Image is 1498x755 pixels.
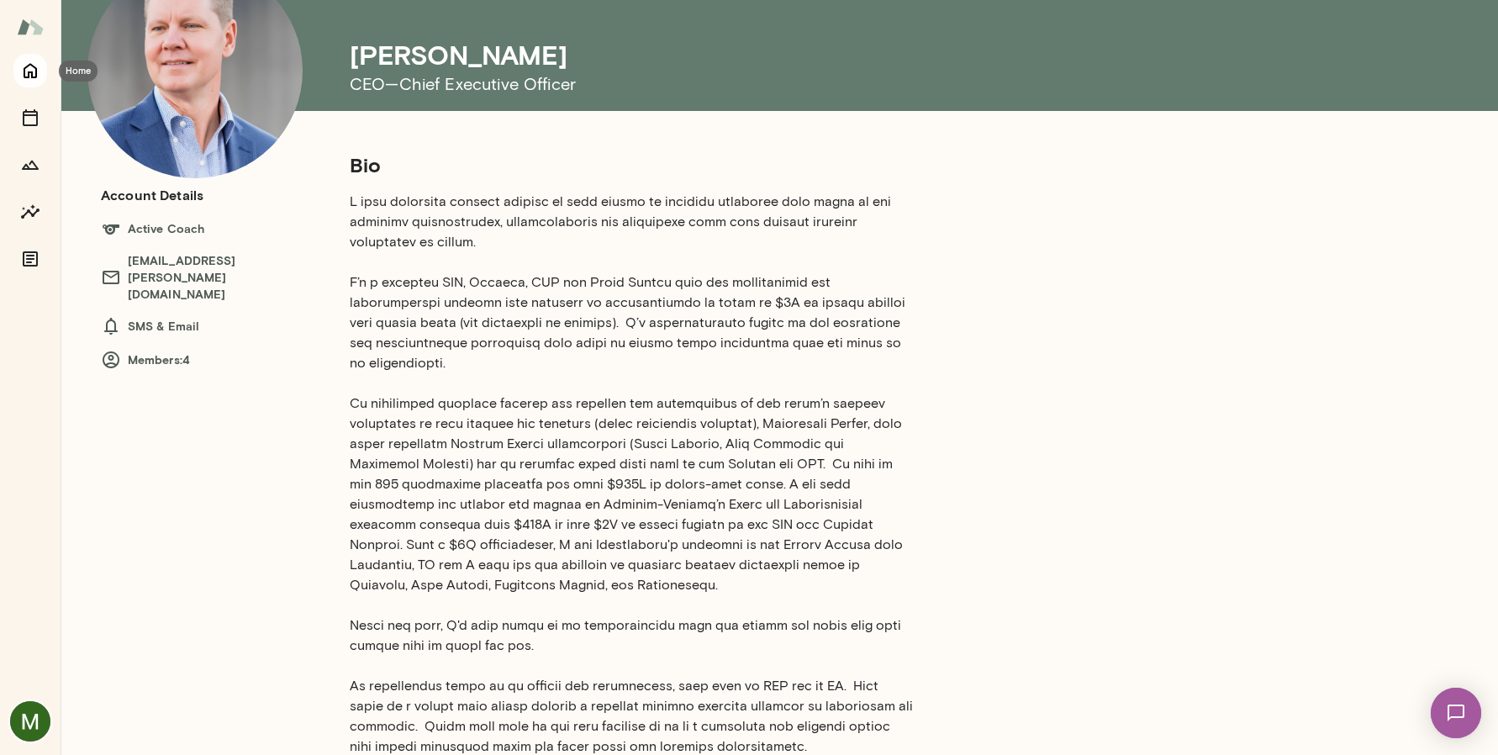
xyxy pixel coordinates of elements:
h6: Account Details [101,185,203,205]
div: Home [59,61,98,82]
h6: [EMAIL_ADDRESS][PERSON_NAME][DOMAIN_NAME] [101,252,316,303]
button: Documents [13,242,47,276]
h5: Bio [350,151,915,178]
h6: Members: 4 [101,350,316,370]
h4: [PERSON_NAME] [350,39,567,71]
h6: SMS & Email [101,316,316,336]
img: Menandro (Andre) Cruz [10,701,50,742]
button: Sessions [13,101,47,135]
button: Insights [13,195,47,229]
img: Mento [17,11,44,43]
h6: Active Coach [101,219,316,239]
button: Home [13,54,47,87]
h6: CEO—Chief Executive Officer [350,71,1358,98]
button: Growth Plan [13,148,47,182]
